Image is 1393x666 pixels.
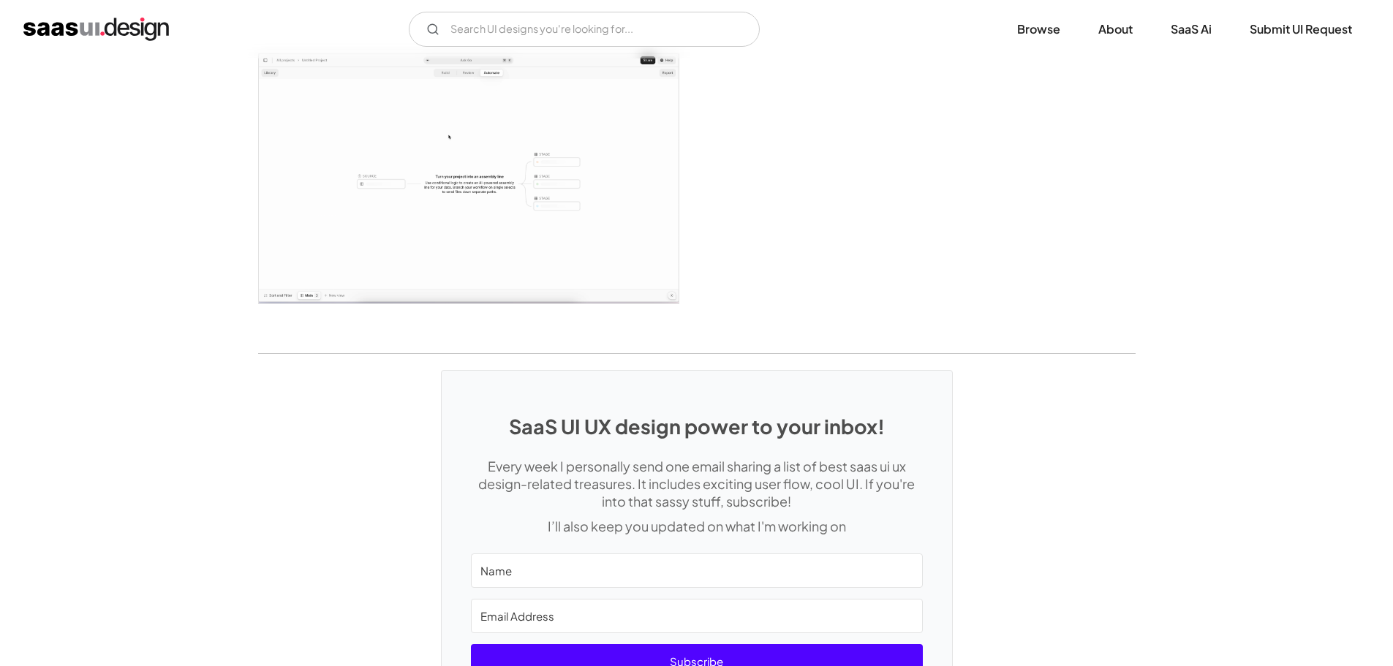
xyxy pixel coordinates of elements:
a: About [1081,13,1150,45]
p: I’ll also keep you updated on what I'm working on [471,518,923,535]
a: SaaS Ai [1153,13,1229,45]
input: Email Address [471,599,923,633]
h1: SaaS UI UX design power to your inbox! [471,415,923,438]
a: Browse [1000,13,1078,45]
a: Submit UI Request [1232,13,1370,45]
p: Every week I personally send one email sharing a list of best saas ui ux design-related treasures... [471,458,923,510]
a: home [23,18,169,41]
input: Name [471,553,923,588]
a: open lightbox [259,54,679,303]
input: Search UI designs you're looking for... [409,12,760,47]
img: 674fe7eee5f27258b7e26f52_V7-Automation.png [259,54,679,303]
form: Email Form [409,12,760,47]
